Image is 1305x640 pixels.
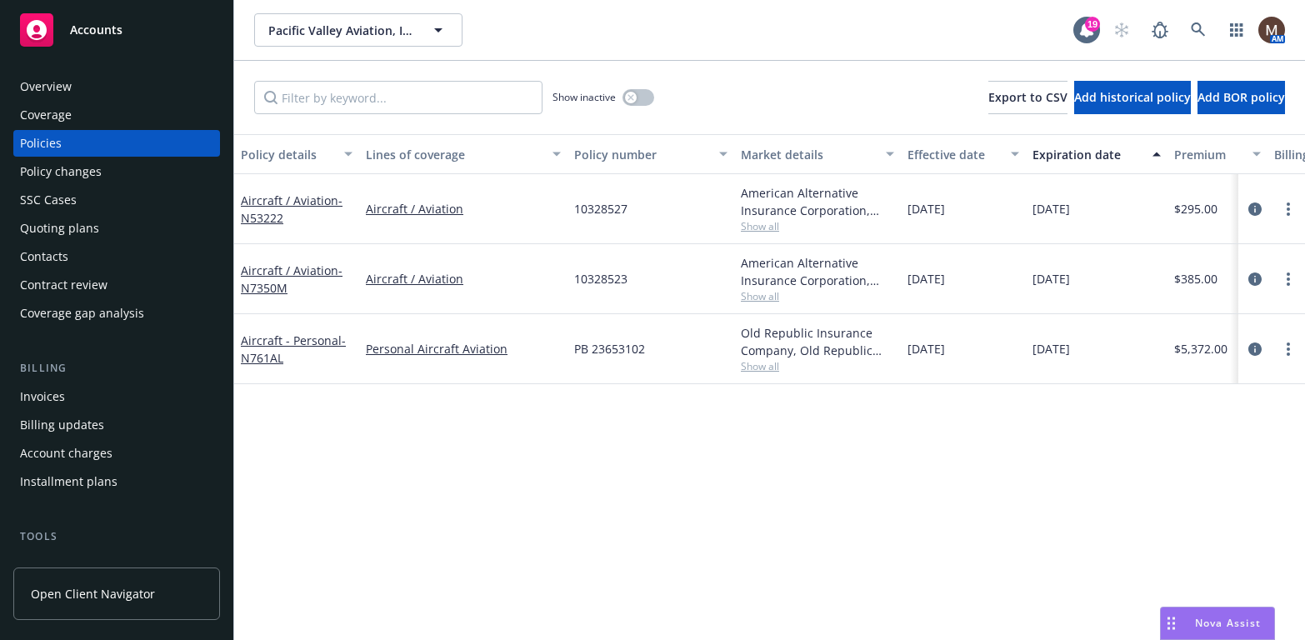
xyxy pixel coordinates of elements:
div: Billing updates [20,412,104,438]
span: [DATE] [907,340,945,357]
span: Open Client Navigator [31,585,155,602]
span: 10328523 [574,270,627,287]
a: Installment plans [13,468,220,495]
a: Invoices [13,383,220,410]
span: $385.00 [1174,270,1217,287]
span: Show all [741,359,894,373]
button: Premium [1167,134,1267,174]
span: Pacific Valley Aviation, Inc. (Personal) [268,22,412,39]
a: more [1278,339,1298,359]
span: Show all [741,289,894,303]
div: Policies [20,130,62,157]
span: [DATE] [1032,200,1070,217]
input: Filter by keyword... [254,81,542,114]
div: Coverage gap analysis [20,300,144,327]
div: Quoting plans [20,215,99,242]
div: Billing [13,360,220,377]
div: Tools [13,528,220,545]
a: Coverage gap analysis [13,300,220,327]
a: Aircraft / Aviation [241,192,342,226]
a: Quoting plans [13,215,220,242]
div: Lines of coverage [366,146,542,163]
span: $295.00 [1174,200,1217,217]
div: Manage files [20,552,91,578]
button: Effective date [901,134,1026,174]
div: Invoices [20,383,65,410]
a: Policy changes [13,158,220,185]
div: Drag to move [1161,607,1182,639]
button: Export to CSV [988,81,1067,114]
div: Expiration date [1032,146,1142,163]
button: Expiration date [1026,134,1167,174]
a: SSC Cases [13,187,220,213]
div: 19 [1085,17,1100,32]
div: Account charges [20,440,112,467]
a: Coverage [13,102,220,128]
div: Market details [741,146,876,163]
button: Market details [734,134,901,174]
div: Overview [20,73,72,100]
div: Policy number [574,146,709,163]
div: Policy details [241,146,334,163]
a: more [1278,269,1298,289]
a: Report a Bug [1143,13,1177,47]
a: Start snowing [1105,13,1138,47]
span: Export to CSV [988,89,1067,105]
a: Overview [13,73,220,100]
div: Premium [1174,146,1242,163]
div: Contract review [20,272,107,298]
button: Policy number [567,134,734,174]
a: Aircraft / Aviation [366,200,561,217]
a: more [1278,199,1298,219]
span: - N7350M [241,262,342,296]
a: Manage files [13,552,220,578]
a: Billing updates [13,412,220,438]
a: Switch app [1220,13,1253,47]
button: Pacific Valley Aviation, Inc. (Personal) [254,13,462,47]
a: Aircraft / Aviation [241,262,342,296]
div: Policy changes [20,158,102,185]
span: [DATE] [1032,270,1070,287]
span: Accounts [70,23,122,37]
button: Lines of coverage [359,134,567,174]
div: Contacts [20,243,68,270]
span: Show inactive [552,90,616,104]
button: Add BOR policy [1197,81,1285,114]
span: $5,372.00 [1174,340,1227,357]
span: [DATE] [907,270,945,287]
div: Effective date [907,146,1001,163]
a: Aircraft - Personal [241,332,346,366]
div: Old Republic Insurance Company, Old Republic General Insurance Group [741,324,894,359]
a: Accounts [13,7,220,53]
span: Nova Assist [1195,616,1261,630]
span: [DATE] [1032,340,1070,357]
div: Installment plans [20,468,117,495]
span: PB 23653102 [574,340,645,357]
a: Contacts [13,243,220,270]
a: Contract review [13,272,220,298]
span: - N53222 [241,192,342,226]
a: Personal Aircraft Aviation [366,340,561,357]
span: [DATE] [907,200,945,217]
span: Add historical policy [1074,89,1191,105]
span: Add BOR policy [1197,89,1285,105]
img: photo [1258,17,1285,43]
button: Add historical policy [1074,81,1191,114]
span: - N761AL [241,332,346,366]
div: American Alternative Insurance Corporation, [GEOGRAPHIC_DATA] Re, Global Aerospace Inc [741,254,894,289]
a: circleInformation [1245,199,1265,219]
a: circleInformation [1245,339,1265,359]
a: Search [1182,13,1215,47]
button: Nova Assist [1160,607,1275,640]
a: circleInformation [1245,269,1265,289]
a: Aircraft / Aviation [366,270,561,287]
div: Coverage [20,102,72,128]
span: 10328527 [574,200,627,217]
div: American Alternative Insurance Corporation, [GEOGRAPHIC_DATA] Re, Global Aerospace Inc [741,184,894,219]
a: Policies [13,130,220,157]
a: Account charges [13,440,220,467]
button: Policy details [234,134,359,174]
div: SSC Cases [20,187,77,213]
span: Show all [741,219,894,233]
